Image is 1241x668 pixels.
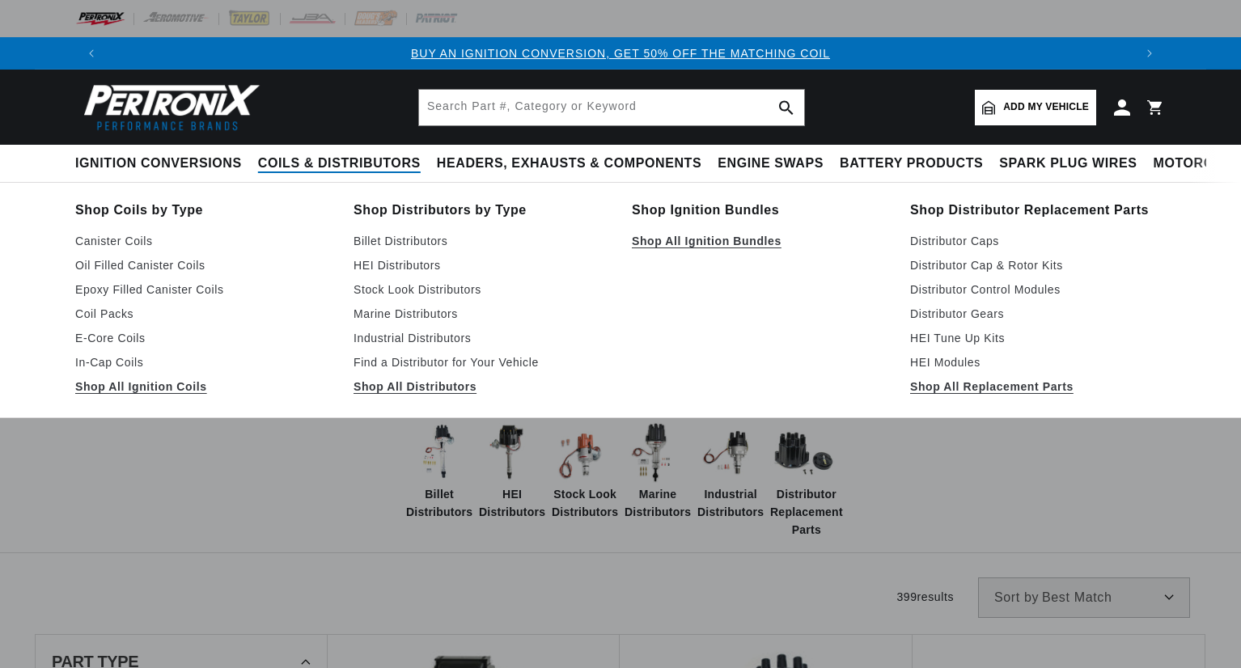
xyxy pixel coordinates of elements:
[108,44,1133,62] div: Announcement
[429,145,709,183] summary: Headers, Exhausts & Components
[75,280,331,299] a: Epoxy Filled Canister Coils
[991,145,1145,183] summary: Spark Plug Wires
[411,47,830,60] a: BUY AN IGNITION CONVERSION, GET 50% OFF THE MATCHING COIL
[910,304,1166,323] a: Distributor Gears
[250,145,429,183] summary: Coils & Distributors
[697,485,764,522] span: Industrial Distributors
[354,231,609,251] a: Billet Distributors
[75,328,331,348] a: E-Core Coils
[632,231,887,251] a: Shop All Ignition Bundles
[718,155,824,172] span: Engine Swaps
[75,377,331,396] a: Shop All Ignition Coils
[419,90,804,125] input: Search Part #, Category or Keyword
[1003,99,1089,115] span: Add my vehicle
[697,421,762,522] a: Industrial Distributors Industrial Distributors
[35,37,1206,70] slideshow-component: Translation missing: en.sections.announcements.announcement_bar
[406,421,471,485] img: Billet Distributors
[406,485,472,522] span: Billet Distributors
[978,577,1190,618] select: Sort by
[769,90,804,125] button: search button
[479,421,544,485] img: HEI Distributors
[437,155,701,172] span: Headers, Exhausts & Components
[354,328,609,348] a: Industrial Distributors
[479,421,544,522] a: HEI Distributors HEI Distributors
[975,90,1096,125] a: Add my vehicle
[258,155,421,172] span: Coils & Distributors
[75,256,331,275] a: Oil Filled Canister Coils
[354,280,609,299] a: Stock Look Distributors
[75,145,250,183] summary: Ignition Conversions
[552,421,616,485] img: Stock Look Distributors
[625,421,689,485] img: Marine Distributors
[910,256,1166,275] a: Distributor Cap & Rotor Kits
[994,591,1039,604] span: Sort by
[75,231,331,251] a: Canister Coils
[910,328,1166,348] a: HEI Tune Up Kits
[770,421,835,539] a: Distributor Replacement Parts Distributor Replacement Parts
[552,485,618,522] span: Stock Look Distributors
[75,155,242,172] span: Ignition Conversions
[632,199,887,222] a: Shop Ignition Bundles
[910,199,1166,222] a: Shop Distributor Replacement Parts
[770,485,843,539] span: Distributor Replacement Parts
[625,485,691,522] span: Marine Distributors
[354,199,609,222] a: Shop Distributors by Type
[479,485,545,522] span: HEI Distributors
[354,256,609,275] a: HEI Distributors
[75,199,331,222] a: Shop Coils by Type
[896,590,954,603] span: 399 results
[1133,37,1166,70] button: Translation missing: en.sections.announcements.next_announcement
[108,44,1133,62] div: 1 of 3
[354,377,609,396] a: Shop All Distributors
[697,421,762,485] img: Industrial Distributors
[75,79,261,135] img: Pertronix
[625,421,689,522] a: Marine Distributors Marine Distributors
[999,155,1137,172] span: Spark Plug Wires
[709,145,832,183] summary: Engine Swaps
[770,421,835,485] img: Distributor Replacement Parts
[354,304,609,323] a: Marine Distributors
[910,231,1166,251] a: Distributor Caps
[354,353,609,372] a: Find a Distributor for Your Vehicle
[552,421,616,522] a: Stock Look Distributors Stock Look Distributors
[75,304,331,323] a: Coil Packs
[910,353,1166,372] a: HEI Modules
[910,280,1166,299] a: Distributor Control Modules
[832,145,991,183] summary: Battery Products
[75,353,331,372] a: In-Cap Coils
[840,155,983,172] span: Battery Products
[75,37,108,70] button: Translation missing: en.sections.announcements.previous_announcement
[406,421,471,522] a: Billet Distributors Billet Distributors
[910,377,1166,396] a: Shop All Replacement Parts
